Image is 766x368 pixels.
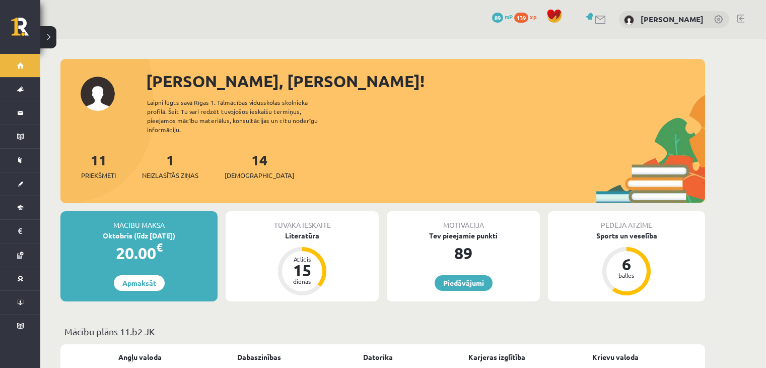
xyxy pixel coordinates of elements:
[142,151,198,180] a: 1Neizlasītās ziņas
[60,230,218,241] div: Oktobris (līdz [DATE])
[505,13,513,21] span: mP
[363,352,393,362] a: Datorika
[226,230,379,241] div: Literatūra
[64,325,701,338] p: Mācību plāns 11.b2 JK
[611,256,642,272] div: 6
[60,241,218,265] div: 20.00
[641,14,704,24] a: [PERSON_NAME]
[548,230,705,241] div: Sports un veselība
[514,13,528,23] span: 139
[226,230,379,297] a: Literatūra Atlicis 15 dienas
[287,256,317,262] div: Atlicis
[60,211,218,230] div: Mācību maksa
[611,272,642,278] div: balles
[435,275,493,291] a: Piedāvājumi
[156,240,163,255] span: €
[142,170,198,180] span: Neizlasītās ziņas
[492,13,513,21] a: 89 mP
[387,230,540,241] div: Tev pieejamie punkti
[530,13,536,21] span: xp
[118,352,162,362] a: Angļu valoda
[287,278,317,284] div: dienas
[592,352,639,362] a: Krievu valoda
[147,98,335,134] div: Laipni lūgts savā Rīgas 1. Tālmācības vidusskolas skolnieka profilā. Šeit Tu vari redzēt tuvojošo...
[624,15,634,25] img: Elizabete Melngalve
[226,211,379,230] div: Tuvākā ieskaite
[114,275,165,291] a: Apmaksāt
[146,69,705,93] div: [PERSON_NAME], [PERSON_NAME]!
[225,151,294,180] a: 14[DEMOGRAPHIC_DATA]
[387,211,540,230] div: Motivācija
[387,241,540,265] div: 89
[237,352,281,362] a: Dabaszinības
[468,352,525,362] a: Karjeras izglītība
[514,13,541,21] a: 139 xp
[81,170,116,180] span: Priekšmeti
[81,151,116,180] a: 11Priekšmeti
[287,262,317,278] div: 15
[548,230,705,297] a: Sports un veselība 6 balles
[225,170,294,180] span: [DEMOGRAPHIC_DATA]
[11,18,40,43] a: Rīgas 1. Tālmācības vidusskola
[492,13,503,23] span: 89
[548,211,705,230] div: Pēdējā atzīme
